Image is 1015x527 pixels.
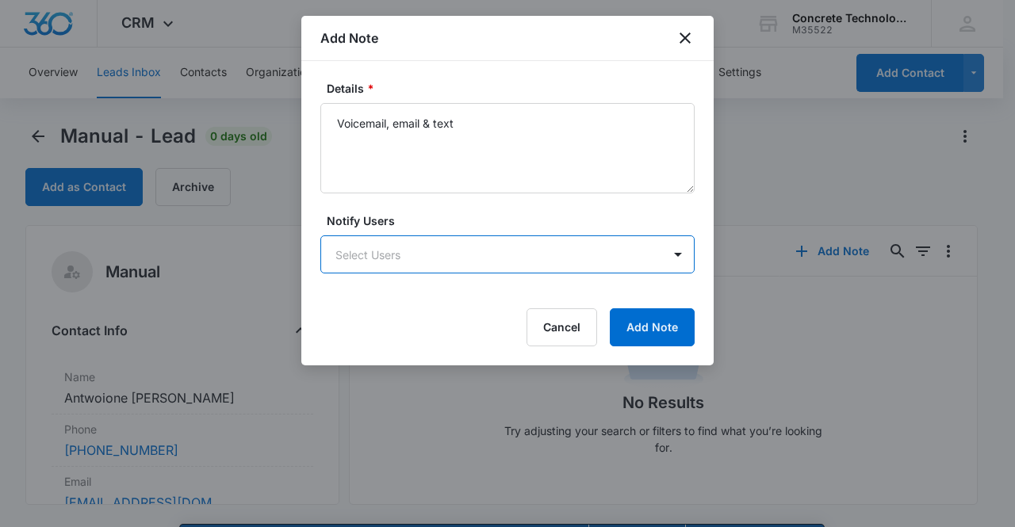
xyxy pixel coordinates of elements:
label: Notify Users [327,212,701,229]
button: close [676,29,695,48]
textarea: Voicemail, email & text [320,103,695,193]
button: Cancel [527,308,597,346]
button: Add Note [610,308,695,346]
h1: Add Note [320,29,378,48]
label: Details [327,80,701,97]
